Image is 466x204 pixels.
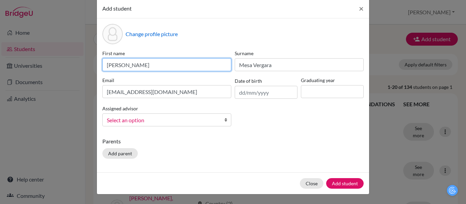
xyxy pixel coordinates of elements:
label: Assigned advisor [102,105,138,112]
button: Close [300,178,323,189]
span: × [359,3,364,13]
label: Email [102,77,231,84]
input: dd/mm/yyyy [235,86,297,99]
button: Add parent [102,148,138,159]
span: Select an option [107,116,218,125]
label: Date of birth [235,77,262,84]
label: First name [102,50,231,57]
button: Add student [326,178,364,189]
div: Profile picture [102,24,123,44]
label: Graduating year [301,77,364,84]
p: Parents [102,137,364,145]
span: Add student [102,5,132,12]
label: Surname [235,50,364,57]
